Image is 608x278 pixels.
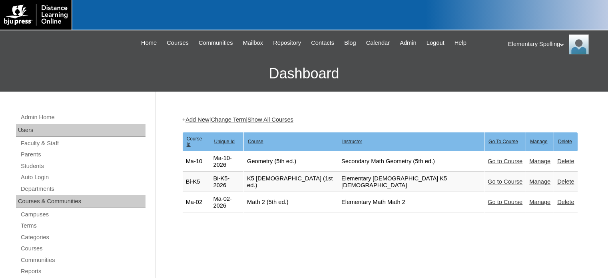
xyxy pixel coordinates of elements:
a: Home [137,38,161,48]
td: K5 [DEMOGRAPHIC_DATA] (1st ed.) [244,172,338,192]
a: Manage [529,158,550,164]
td: Elementary [DEMOGRAPHIC_DATA] K5 [DEMOGRAPHIC_DATA] [338,172,484,192]
td: Ma-10-2026 [210,152,244,172]
span: Logout [427,38,445,48]
td: Elementary Math Math 2 [338,192,484,212]
a: Add New [185,116,209,123]
a: Faculty & Staff [20,138,146,148]
img: logo-white.png [4,4,68,26]
a: Go to Course [488,158,522,164]
a: Show All Courses [247,116,293,123]
div: Courses & Communities [16,195,146,208]
div: Elementary Spelling [508,34,600,54]
u: Go To Course [488,139,518,144]
span: Repository [273,38,301,48]
td: Math 2 (5th ed.) [244,192,338,212]
a: Departments [20,184,146,194]
span: Contacts [311,38,334,48]
a: Blog [340,38,360,48]
a: Delete [557,199,574,205]
u: Unique Id [214,139,235,144]
a: Communities [20,255,146,265]
a: Contacts [307,38,338,48]
span: Mailbox [243,38,263,48]
a: Admin Home [20,112,146,122]
span: Home [141,38,157,48]
span: Help [455,38,466,48]
u: Instructor [342,139,362,144]
a: Auto Login [20,172,146,182]
a: Categories [20,232,146,242]
td: Ma-10 [183,152,210,172]
u: Delete [558,139,572,144]
a: Communities [195,38,237,48]
a: Calendar [362,38,394,48]
a: Courses [20,244,146,254]
h3: Dashboard [4,56,604,92]
a: Courses [163,38,193,48]
a: Reports [20,266,146,276]
a: Mailbox [239,38,267,48]
a: Admin [396,38,421,48]
a: Campuses [20,210,146,220]
td: Ma-02-2026 [210,192,244,212]
a: Manage [529,199,550,205]
td: Bi-K5 [183,172,210,192]
div: Users [16,124,146,137]
u: Course Id [187,136,202,147]
a: Students [20,161,146,171]
a: Logout [423,38,449,48]
a: Parents [20,150,146,160]
div: + | | [182,116,578,124]
span: Calendar [366,38,390,48]
a: Change Term [211,116,246,123]
a: Delete [557,178,574,185]
span: Courses [167,38,189,48]
a: Help [451,38,470,48]
td: Ma-02 [183,192,210,212]
a: Go to Course [488,178,522,185]
td: Bi-K5-2026 [210,172,244,192]
span: Blog [344,38,356,48]
td: Secondary Math Geometry (5th ed.) [338,152,484,172]
a: Go to Course [488,199,522,205]
a: Delete [557,158,574,164]
a: Terms [20,221,146,231]
span: Communities [199,38,233,48]
a: Manage [529,178,550,185]
u: Course [248,139,263,144]
span: Admin [400,38,417,48]
img: Elementary Spelling Spelling 3 (3rd.ed) [569,34,589,54]
a: Repository [269,38,305,48]
td: Geometry (5th ed.) [244,152,338,172]
u: Manage [530,139,547,144]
